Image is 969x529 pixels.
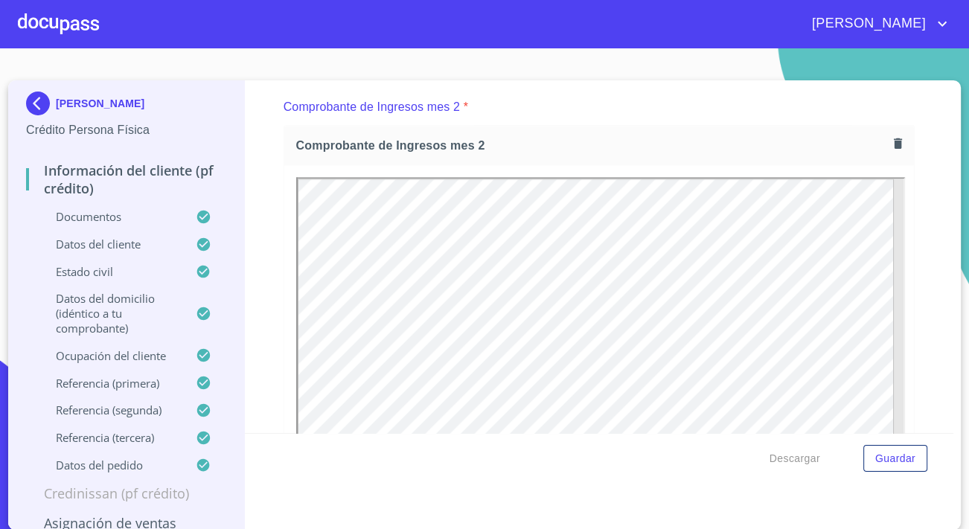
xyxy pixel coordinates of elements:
button: Descargar [764,445,826,472]
p: Estado Civil [26,264,196,279]
p: Datos del domicilio (idéntico a tu comprobante) [26,291,196,336]
p: Datos del pedido [26,458,196,472]
p: Referencia (segunda) [26,403,196,417]
p: Referencia (tercera) [26,430,196,445]
button: Guardar [863,445,927,472]
p: Ocupación del Cliente [26,348,196,363]
p: Credinissan (PF crédito) [26,484,226,502]
span: [PERSON_NAME] [801,12,933,36]
span: Descargar [770,449,820,468]
button: account of current user [801,12,951,36]
span: Guardar [875,449,915,468]
p: Referencia (primera) [26,376,196,391]
p: Información del cliente (PF crédito) [26,161,226,197]
p: Documentos [26,209,196,224]
div: [PERSON_NAME] [26,92,226,121]
p: Crédito Persona Física [26,121,226,139]
img: Docupass spot blue [26,92,56,115]
p: Comprobante de Ingresos mes 2 [284,98,460,116]
p: Datos del cliente [26,237,196,251]
span: Comprobante de Ingresos mes 2 [296,138,888,153]
p: [PERSON_NAME] [56,97,144,109]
